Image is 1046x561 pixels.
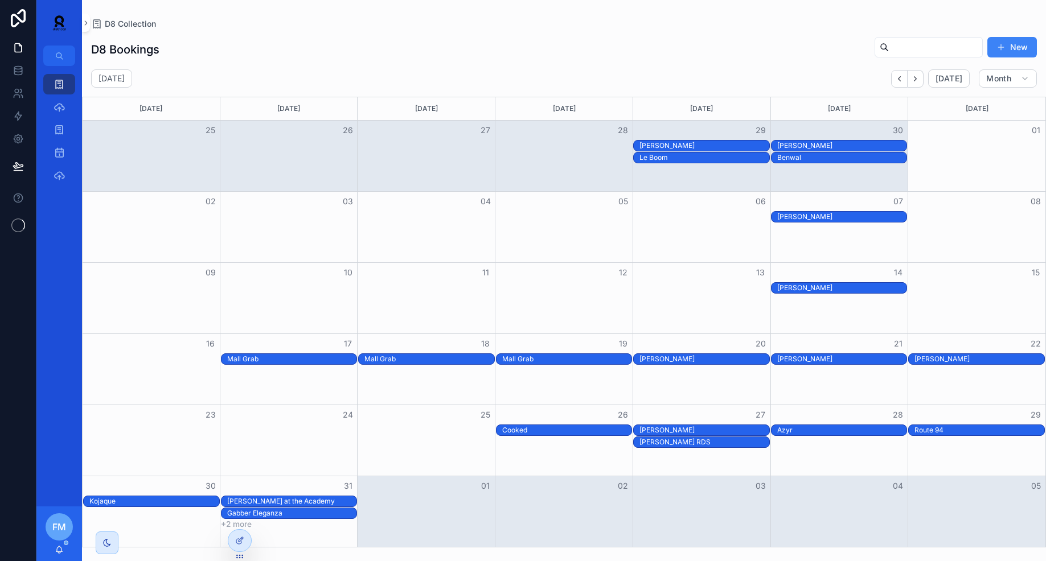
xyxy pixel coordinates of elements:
button: 25 [204,123,218,137]
div: Route 94 [914,426,1044,435]
button: 30 [204,479,218,493]
div: DJ Seinfeld [777,212,907,222]
button: Back [891,70,908,88]
div: Charlie Sparks [914,354,1044,364]
div: Patrick Topping [639,354,769,364]
div: Kojaque [89,496,219,506]
button: 08 [1029,195,1043,208]
h1: D8 Bookings [91,42,159,57]
div: [PERSON_NAME] [639,354,769,364]
button: 26 [341,123,355,137]
button: 05 [616,195,630,208]
div: [PERSON_NAME] at the Academy [227,497,357,506]
button: 31 [341,479,355,493]
button: 27 [479,123,493,137]
div: Mall Grab [364,354,494,364]
button: 18 [479,337,493,350]
div: [DATE] [773,97,906,120]
span: D8 Collection [105,18,156,30]
button: 01 [1029,123,1043,137]
button: 06 [754,195,768,208]
div: [DATE] [84,97,218,120]
button: 02 [204,195,218,208]
div: Boris Brejcha RDS [639,437,769,447]
button: 29 [1029,408,1043,422]
button: 16 [204,337,218,350]
div: Month View [82,97,1046,547]
div: Le Boom [639,153,769,162]
div: Mall Grab [227,354,357,364]
div: Cooked [502,426,632,435]
button: 26 [616,408,630,422]
button: 25 [479,408,493,422]
div: [PERSON_NAME] [639,426,769,435]
img: App logo [46,14,73,32]
div: Mall Grab [364,354,494,364]
button: 10 [341,266,355,279]
span: FM [52,520,66,534]
div: Benwal [777,153,907,162]
button: Next [908,70,924,88]
button: 04 [891,479,905,493]
span: Month [986,73,1011,84]
button: 03 [754,479,768,493]
button: 14 [891,266,905,279]
button: 03 [341,195,355,208]
button: 30 [891,123,905,137]
button: 22 [1029,337,1043,350]
div: [DATE] [497,97,631,120]
div: Benwal [777,152,907,163]
button: [DATE] [928,69,970,88]
button: 07 [891,195,905,208]
button: New [987,37,1037,57]
div: [DATE] [910,97,1044,120]
div: [PERSON_NAME] [914,354,1044,364]
div: Mall Grab [227,354,357,364]
div: Mall Grab [502,354,632,364]
div: scrollable content [36,66,82,200]
button: 27 [754,408,768,422]
div: [PERSON_NAME] [777,354,907,364]
button: 09 [204,266,218,279]
div: Cooked [502,425,632,435]
div: [DATE] [359,97,493,120]
button: 21 [891,337,905,350]
h2: [DATE] [99,73,125,84]
button: +2 more [221,519,252,529]
div: [DATE] [222,97,356,120]
span: [DATE] [936,73,962,84]
div: SOSA [639,141,769,151]
div: Le Boom [639,152,769,163]
div: Azyr [777,426,907,435]
button: 19 [616,337,630,350]
button: 15 [1029,266,1043,279]
div: [PERSON_NAME] RDS [639,438,769,447]
button: 12 [616,266,630,279]
button: 23 [204,408,218,422]
div: Kojaque [89,497,219,506]
a: D8 Collection [91,18,156,30]
div: Azyr [777,425,907,435]
button: 17 [341,337,355,350]
button: Month [979,69,1037,88]
div: Mall Grab [502,354,632,364]
button: 20 [754,337,768,350]
button: 24 [341,408,355,422]
button: 29 [754,123,768,137]
div: Gabber Eleganza [227,509,357,518]
button: 01 [479,479,493,493]
button: 13 [754,266,768,279]
div: Max Dean at the Academy [227,496,357,506]
button: 28 [616,123,630,137]
button: 05 [1029,479,1043,493]
div: Route 94 [914,425,1044,435]
div: Stella Bossi [777,283,907,293]
div: Josh Baker [777,354,907,364]
button: 11 [479,266,493,279]
button: 02 [616,479,630,493]
div: Ben Klock [777,141,907,151]
div: [PERSON_NAME] [777,212,907,221]
div: [PERSON_NAME] [777,141,907,150]
div: Jeff Mills [639,425,769,435]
